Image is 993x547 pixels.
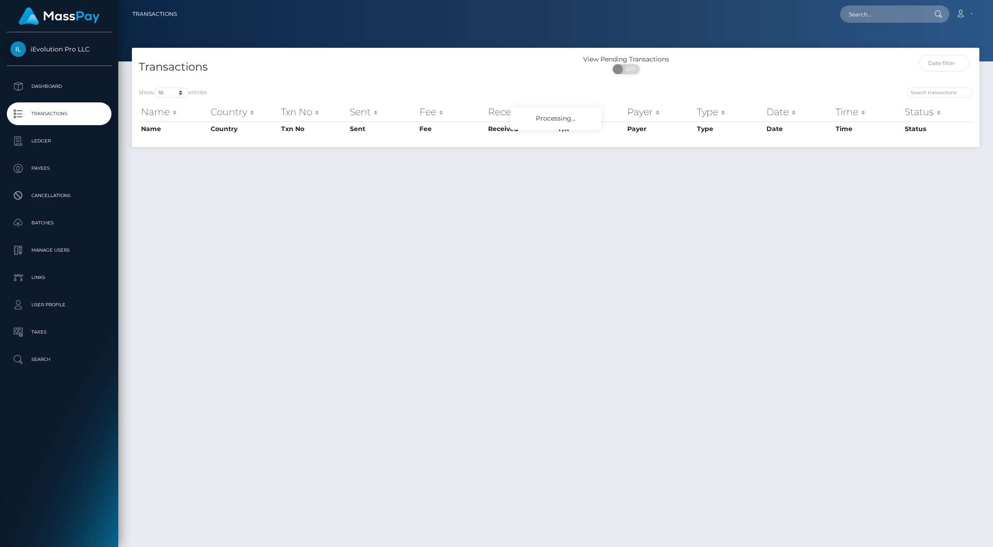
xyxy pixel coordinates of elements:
[417,103,486,121] th: Fee
[625,122,695,136] th: Payer
[764,103,833,121] th: Date
[10,271,108,284] p: Links
[907,87,973,98] input: Search transactions
[7,102,111,125] a: Transactions
[7,157,111,180] a: Payees
[7,184,111,207] a: Cancellations
[10,325,108,339] p: Taxes
[486,103,557,121] th: Received
[833,122,902,136] th: Time
[556,103,625,121] th: F/X
[417,122,486,136] th: Fee
[556,55,697,64] div: View Pending Transactions
[7,212,111,234] a: Batches
[695,103,764,121] th: Type
[139,103,208,121] th: Name
[902,103,973,121] th: Status
[132,5,177,24] a: Transactions
[139,87,207,98] label: Show entries
[10,216,108,230] p: Batches
[486,122,557,136] th: Received
[510,107,601,130] div: Processing...
[348,122,417,136] th: Sent
[7,239,111,262] a: Manage Users
[7,321,111,344] a: Taxes
[840,5,926,23] input: Search...
[7,266,111,289] a: Links
[139,122,208,136] th: Name
[7,348,111,371] a: Search
[19,7,100,25] img: MassPay Logo
[10,41,26,57] img: iEvolution Pro LLC
[279,103,348,121] th: Txn No
[139,59,549,75] h4: Transactions
[919,55,969,71] input: Date filter
[10,162,108,175] p: Payees
[10,243,108,257] p: Manage Users
[7,294,111,316] a: User Profile
[7,75,111,98] a: Dashboard
[10,134,108,148] p: Ledger
[764,122,833,136] th: Date
[695,122,764,136] th: Type
[10,107,108,121] p: Transactions
[10,80,108,93] p: Dashboard
[625,103,695,121] th: Payer
[10,298,108,312] p: User Profile
[279,122,348,136] th: Txn No
[208,103,279,121] th: Country
[618,64,640,74] span: OFF
[7,45,111,53] span: iEvolution Pro LLC
[10,353,108,366] p: Search
[833,103,902,121] th: Time
[208,122,279,136] th: Country
[10,189,108,203] p: Cancellations
[902,122,973,136] th: Status
[154,87,188,98] select: Showentries
[7,130,111,152] a: Ledger
[348,103,417,121] th: Sent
